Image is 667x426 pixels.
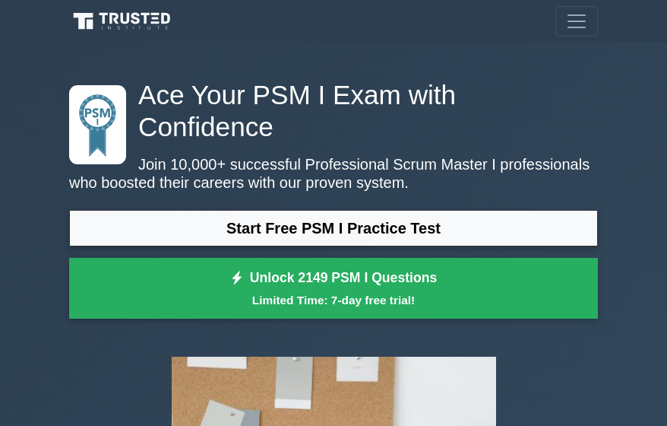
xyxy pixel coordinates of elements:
[555,6,598,37] button: Toggle navigation
[88,291,579,309] small: Limited Time: 7-day free trial!
[69,258,598,319] a: Unlock 2149 PSM I QuestionsLimited Time: 7-day free trial!
[69,210,598,246] a: Start Free PSM I Practice Test
[69,155,598,192] p: Join 10,000+ successful Professional Scrum Master I professionals who boosted their careers with ...
[69,79,598,143] h1: Ace Your PSM I Exam with Confidence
